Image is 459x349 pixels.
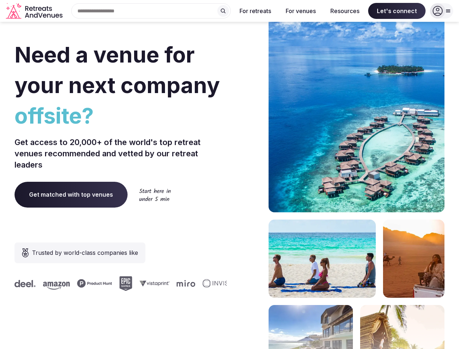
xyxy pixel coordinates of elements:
img: woman sitting in back of truck with camels [383,220,444,298]
img: yoga on tropical beach [269,220,376,298]
p: Get access to 20,000+ of the world's top retreat venues recommended and vetted by our retreat lea... [15,137,227,170]
svg: Epic Games company logo [119,276,132,291]
span: Need a venue for your next company [15,41,220,98]
a: Visit the homepage [6,3,64,19]
span: Trusted by world-class companies like [32,248,138,257]
svg: Miro company logo [177,280,195,287]
span: offsite? [15,100,227,131]
button: For venues [280,3,322,19]
img: Start here in under 5 min [139,188,171,201]
svg: Deel company logo [15,280,36,287]
button: Resources [325,3,365,19]
svg: Retreats and Venues company logo [6,3,64,19]
svg: Invisible company logo [202,279,242,288]
button: For retreats [234,3,277,19]
span: Let's connect [368,3,426,19]
a: Get matched with top venues [15,182,128,207]
svg: Vistaprint company logo [140,280,169,286]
